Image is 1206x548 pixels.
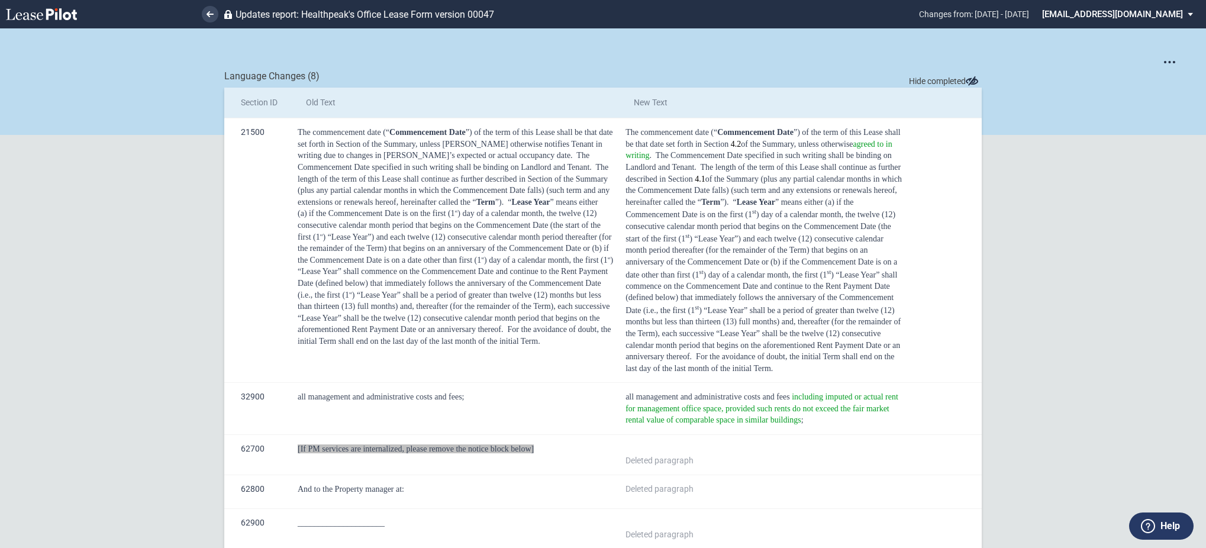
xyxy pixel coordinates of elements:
span: 21500 [241,118,265,146]
span: all management and administrative costs and fees; [298,392,464,401]
span: (12) consecutive calendar month period thereafter (for the remainder of the Term) that begins on ... [298,233,611,253]
span: Lease Year [511,198,550,207]
span: The length of the term of this Lease shall continue as further described in Section [625,163,903,183]
span: (12) consecutive calendar month period that begins on the Commencement Date (the start of the first [298,209,601,241]
span: (1 [820,270,827,279]
span: (1 [692,270,699,279]
span: st [685,233,689,239]
span: st [481,256,484,260]
span: Lease Year [737,198,775,207]
span: of the Summary, unless [PERSON_NAME] otherwise notifies Tenant in writing due to changes in [PERS... [298,140,602,160]
span: if the Commencement Date is on the first [309,209,446,218]
span: (12) consecutive calendar month period that begins on the aforementioned Rent Payment Date or an ... [625,329,902,361]
span: all management and administrative costs and fees ; [625,392,900,424]
span: ) “Lease Year” shall commence on the Commencement Date and continue to the Rent Payment Date (def... [298,256,613,299]
span: Commencement Date [717,128,794,137]
th: Old Text [289,88,617,118]
span: ) day of a calendar month, the first [704,270,818,279]
span: (12) months but less than thirteen [298,291,601,311]
span: Hide completed [909,76,982,88]
span: ) day of a calendar month, the twelve [457,209,581,218]
span: (1 [601,256,608,265]
span: st [827,269,831,275]
a: 4.1 [695,175,705,183]
span: The length of the term of this Lease shall continue as further described in Section [298,163,608,183]
span: (13) full months) and, thereafter (for the remainder of the Term), each successive “Lease Year” s... [298,302,610,323]
span: For the avoidance of doubt, the initial Term shall end on the last day of the last month of the i... [298,325,611,346]
span: (12) consecutive calendar month period thereafter (for the remainder of the Term) that begins on ... [625,234,885,266]
span: ) day of a calendar month, the twelve [756,210,879,219]
span: 62700 [241,434,265,463]
span: of the Summary, unless otherwise . [625,140,894,160]
span: st [349,291,352,295]
button: Help [1129,512,1194,540]
span: (12) consecutive calendar month period that begins on the Commencement Date (the start of the first [625,210,898,243]
th: Section ID [224,88,289,118]
span: st [752,208,756,215]
div: Language Changes (8) [224,70,982,83]
span: [If PM services are internalized, please remove the notice block below] [298,444,534,453]
button: Open options menu [1160,52,1179,71]
span: ) “Lease Year” shall be a period of greater than twelve [699,306,879,315]
span: (13) full months) and, thereafter (for the remainder of the Term), each successive “Lease Year” s... [625,317,902,338]
span: 62800 [241,475,265,503]
span: The commencement date (“ [298,128,389,137]
span: st [699,269,704,275]
span: ) “Lease Year”) and each twelve [689,234,796,243]
span: st [320,233,323,237]
span: ” means either (a) [775,198,834,207]
span: ”). [720,198,728,207]
span: ) “Lease Year”) and each twelve [323,233,429,241]
span: (1 [475,256,482,265]
span: 32900 [241,382,265,411]
span: “ [733,198,737,207]
span: The commencement date (“ [625,128,717,137]
span: ) “Lease Year” shall commence on the Commencement Date and continue to the Rent Payment Date (def... [625,270,899,314]
span: For the avoidance of doubt, the initial Term shall end on the last day of the last month of the i... [625,352,897,373]
span: of the Summary (plus any partial calendar months in which the Commencement Date falls) (such term... [625,175,904,207]
span: 62900 [241,508,265,537]
span: Updates report: Healthpeak's Office Lease Form version 00047 [236,9,494,20]
span: if the Commencement Date is on a date other than first [298,244,609,265]
span: ”). [495,198,504,207]
span: including imputed or actual rent for management office space, provided such rents do not exceed t... [625,392,900,424]
span: (1 [679,234,686,243]
span: st [695,304,699,311]
span: _____________________ [298,518,385,527]
span: The Commencement Date specified in such writing shall be binding on Landlord and Tenant. [298,151,592,172]
span: Commencement Date [389,128,466,137]
span: st [608,256,611,260]
span: st [455,209,458,214]
span: (1 [745,210,752,219]
span: ”) of the term of this Lease shall be that date set forth in Section [625,128,902,149]
span: (1 [313,233,320,241]
span: Term [701,198,720,207]
a: 4.2 [731,140,741,149]
span: (1 [342,291,349,299]
span: of the Summary (plus any partial calendar months in which the Commencement Date falls) (such term... [298,175,610,207]
span: ”) of the term of this Lease shall be that date set forth in Section [298,128,613,149]
span: ) “Lease Year” shall be a period of greater than twelve [352,291,532,299]
span: “ [508,198,511,207]
th: New Text [617,88,911,118]
span: And to the Property manager at: [298,485,404,494]
span: Changes from: [DATE] - [DATE] [919,9,1029,19]
label: Help [1160,518,1180,534]
span: The Commencement Date specified in such writing shall be binding on Landlord and Tenant. [625,151,894,172]
span: ) day of a calendar month, the first [484,256,599,265]
span: Term [476,198,495,207]
span: (12) consecutive calendar month period that begins on the aforementioned Rent Payment Date or an ... [298,314,599,334]
span: (1 [448,209,455,218]
span: (1 [688,306,695,315]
